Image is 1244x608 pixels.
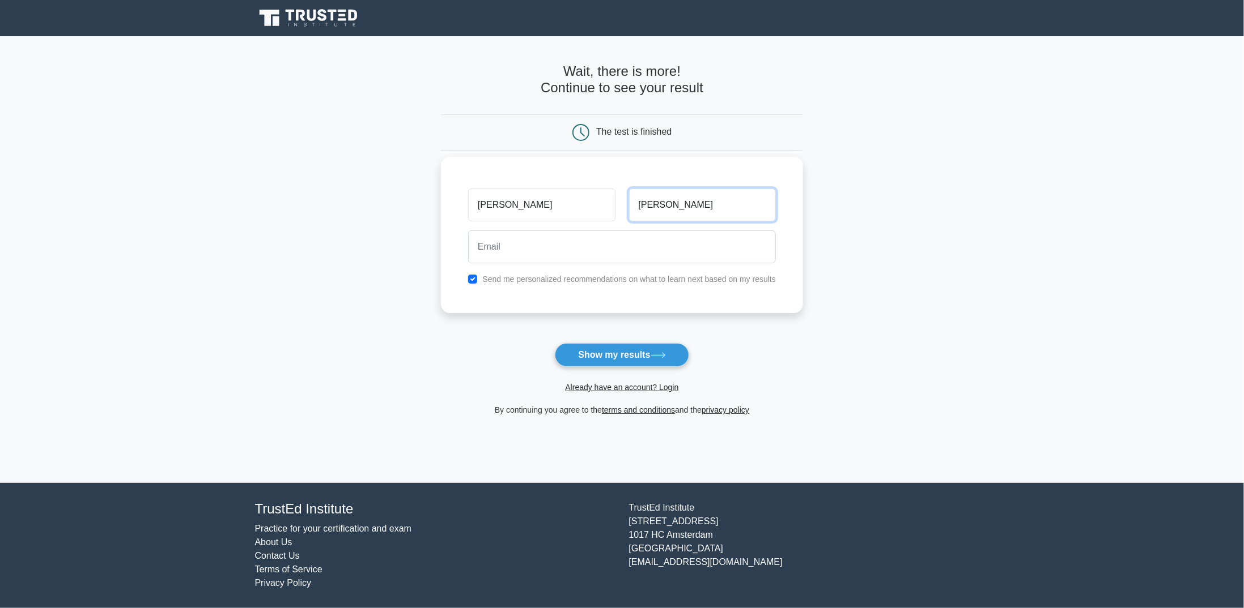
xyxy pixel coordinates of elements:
a: Already have an account? Login [565,383,678,392]
input: First name [468,189,615,221]
input: Last name [629,189,776,221]
a: About Us [255,537,292,547]
div: By continuing you agree to the and the [434,403,810,417]
label: Send me personalized recommendations on what to learn next based on my results [482,275,776,284]
a: Terms of Service [255,564,322,574]
h4: TrustEd Institute [255,501,615,517]
div: TrustEd Institute [STREET_ADDRESS] 1017 HC Amsterdam [GEOGRAPHIC_DATA] [EMAIL_ADDRESS][DOMAIN_NAME] [622,501,996,590]
div: The test is finished [596,127,672,136]
a: Privacy Policy [255,578,312,588]
a: privacy policy [702,405,749,414]
a: Contact Us [255,551,300,560]
a: Practice for your certification and exam [255,524,412,533]
button: Show my results [555,343,689,367]
input: Email [468,230,776,263]
a: terms and conditions [602,405,675,414]
h4: Wait, there is more! Continue to see your result [441,63,803,96]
